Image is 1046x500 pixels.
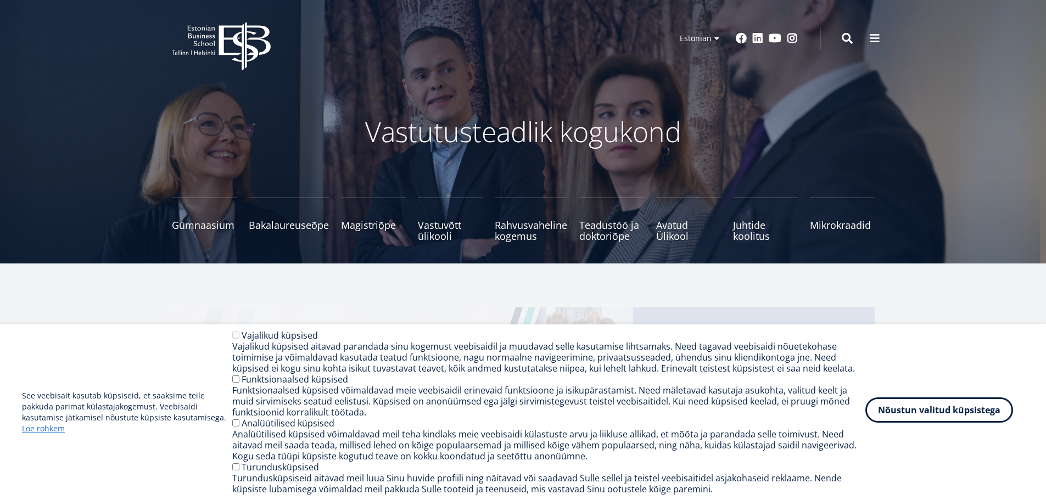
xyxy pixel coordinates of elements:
a: Linkedin [752,33,763,44]
span: Bakalaureuseõpe [249,220,329,231]
a: Mikrokraadid [810,198,875,241]
a: Youtube [769,33,781,44]
p: Vastutusteadlik kogukond [232,115,814,148]
a: Facebook [736,33,747,44]
a: Loe rohkem [22,423,65,434]
label: Funktsionaalsed küpsised [242,373,348,385]
span: Mikrokraadid [810,220,875,231]
div: Vajalikud küpsised aitavad parandada sinu kogemust veebisaidil ja muudavad selle kasutamise lihts... [232,341,865,374]
a: Gümnaasium [172,198,237,241]
a: Bakalaureuseõpe [249,198,329,241]
a: Magistriõpe [341,198,406,241]
span: Rahvusvaheline kogemus [495,220,567,241]
label: Turundusküpsised [242,461,319,473]
span: Magistriõpe [341,220,406,231]
p: See veebisait kasutab küpsiseid, et saaksime teile pakkuda parimat külastajakogemust. Veebisaidi ... [22,390,232,434]
span: Gümnaasium [172,220,237,231]
label: Analüütilised küpsised [242,417,334,429]
div: Analüütilised küpsised võimaldavad meil teha kindlaks meie veebisaidi külastuste arvu ja liikluse... [232,429,865,462]
span: Vastuvõtt ülikooli [418,220,483,241]
span: Teadustöö ja doktoriõpe [579,220,644,241]
div: Funktsionaalsed küpsised võimaldavad meie veebisaidil erinevaid funktsioone ja isikupärastamist. ... [232,385,865,418]
a: Teadustöö ja doktoriõpe [579,198,644,241]
a: Instagram [787,33,798,44]
span: Avatud Ülikool [656,220,721,241]
a: Avatud Ülikool [656,198,721,241]
a: Juhtide koolitus [733,198,798,241]
div: Turundusküpsiseid aitavad meil luua Sinu huvide profiili ning näitavad või saadavad Sulle sellel ... [232,473,865,495]
label: Vajalikud küpsised [242,329,318,341]
a: Rahvusvaheline kogemus [495,198,567,241]
a: Vastuvõtt ülikooli [418,198,483,241]
button: Nõustun valitud küpsistega [865,397,1013,423]
span: Juhtide koolitus [733,220,798,241]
